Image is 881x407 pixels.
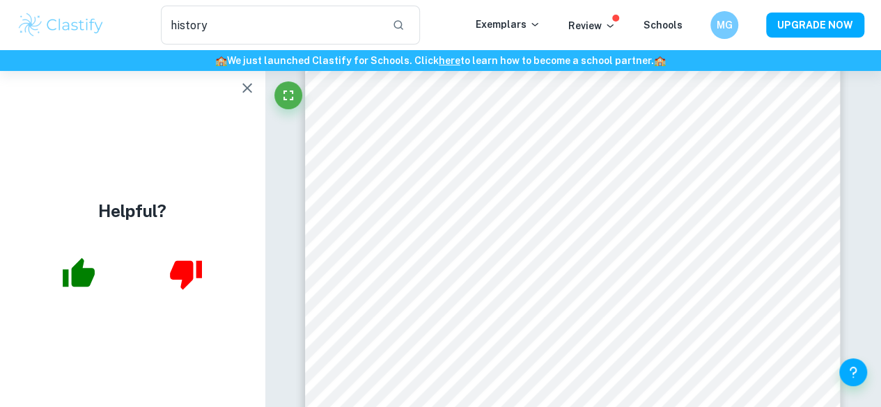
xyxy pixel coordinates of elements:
[215,55,227,66] span: 🏫
[3,53,878,68] h6: We just launched Clastify for Schools. Click to learn how to become a school partner.
[98,198,166,223] h4: Helpful?
[476,17,540,32] p: Exemplars
[654,55,666,66] span: 🏫
[439,55,460,66] a: here
[766,13,864,38] button: UPGRADE NOW
[710,11,738,39] button: MG
[644,19,683,31] a: Schools
[717,17,733,33] h6: MG
[161,6,381,45] input: Search for any exemplars...
[839,358,867,386] button: Help and Feedback
[568,18,616,33] p: Review
[274,81,302,109] button: Fullscreen
[17,11,105,39] img: Clastify logo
